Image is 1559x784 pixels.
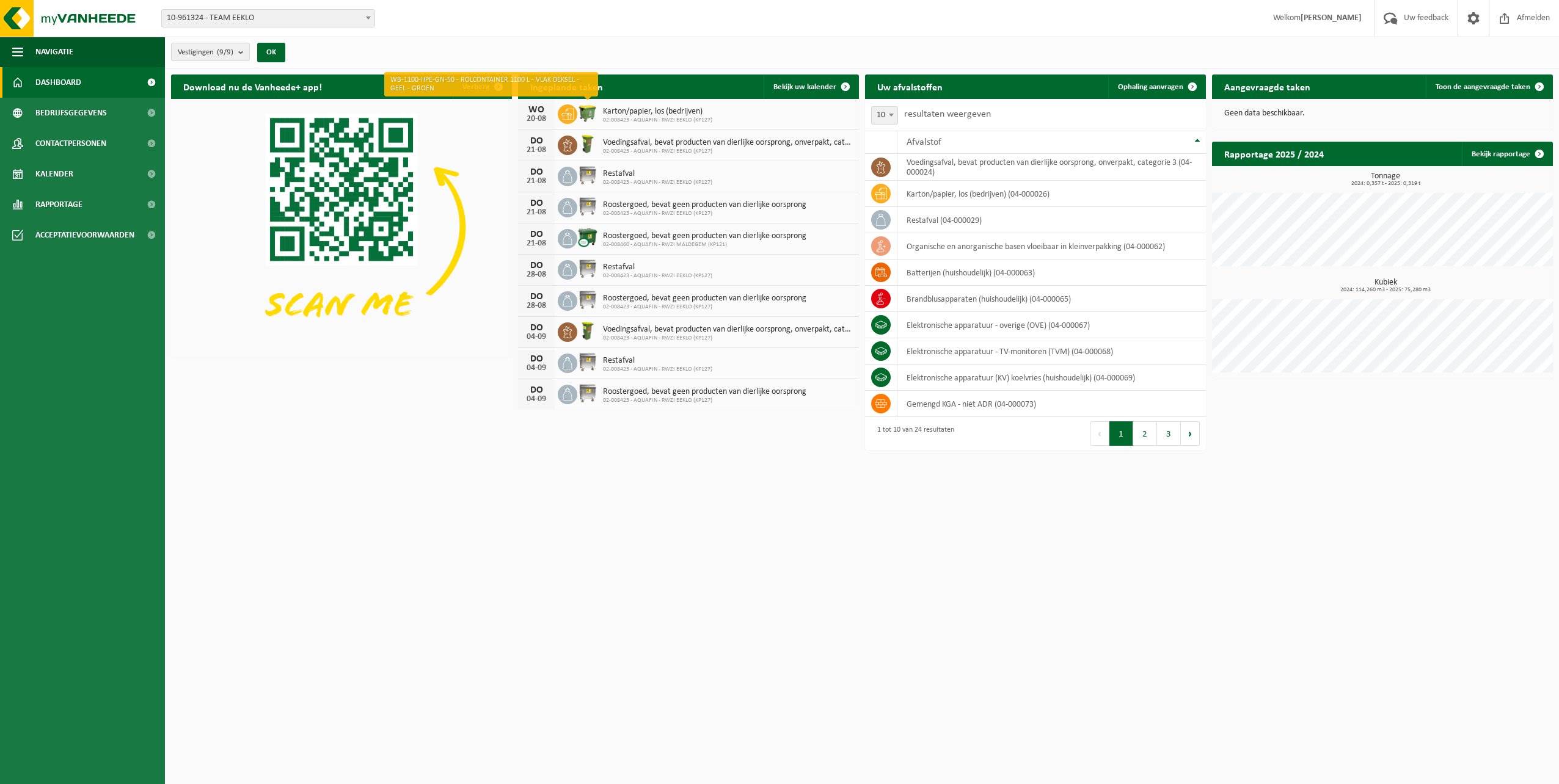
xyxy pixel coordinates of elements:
[603,325,853,335] span: Voedingsafval, bevat producten van dierlijke oorsprong, onverpakt, categorie 3
[524,167,549,177] div: DO
[1181,421,1200,446] button: Next
[577,383,598,404] img: WB-1100-GAL-GY-01
[1090,421,1109,446] button: Previous
[162,10,374,27] span: 10-961324 - TEAM EEKLO
[161,9,375,27] span: 10-961324 - TEAM EEKLO
[1109,421,1133,446] button: 1
[603,200,806,210] span: Roostergoed, bevat geen producten van dierlijke oorsprong
[524,323,549,333] div: DO
[577,227,598,248] img: WB-1100-CU
[35,67,81,98] span: Dashboard
[1436,83,1530,91] span: Toon de aangevraagde taken
[897,365,1206,391] td: elektronische apparatuur (KV) koelvries (huishoudelijk) (04-000069)
[1301,13,1362,23] strong: [PERSON_NAME]
[603,179,712,186] span: 02-008423 - AQUAFIN - RWZI EEKLO (KP127)
[577,289,598,310] img: WB-1100-GAL-GY-01
[773,83,836,91] span: Bekijk uw kalender
[603,272,712,280] span: 02-008423 - AQUAFIN - RWZI EEKLO (KP127)
[603,148,853,155] span: 02-008423 - AQUAFIN - RWZI EEKLO (KP127)
[1157,421,1181,446] button: 3
[577,196,598,217] img: WB-1100-GAL-GY-01
[577,134,598,154] img: WB-0060-HPE-GN-50
[603,397,806,404] span: 02-008423 - AQUAFIN - RWZI EEKLO (KP127)
[897,181,1206,207] td: karton/papier, los (bedrijven) (04-000026)
[524,230,549,239] div: DO
[764,74,858,99] a: Bekijk uw kalender
[257,43,285,62] button: OK
[603,263,712,272] span: Restafval
[1212,142,1336,165] h2: Rapportage 2025 / 2024
[35,128,106,159] span: Contactpersonen
[603,356,712,366] span: Restafval
[524,385,549,395] div: DO
[577,321,598,341] img: WB-0060-HPE-GN-50
[871,420,954,447] div: 1 tot 10 van 24 resultaten
[603,335,853,342] span: 02-008423 - AQUAFIN - RWZI EEKLO (KP127)
[524,146,549,154] div: 21-08
[171,99,512,355] img: Download de VHEPlus App
[603,387,806,397] span: Roostergoed, bevat geen producten van dierlijke oorsprong
[907,137,941,147] span: Afvalstof
[178,43,233,62] span: Vestigingen
[603,241,806,249] span: 02-008460 - AQUAFIN - RWZI MALDEGEM (KP121)
[897,260,1206,286] td: batterijen (huishoudelijk) (04-000063)
[897,286,1206,312] td: brandblusapparaten (huishoudelijk) (04-000065)
[603,138,853,148] span: Voedingsafval, bevat producten van dierlijke oorsprong, onverpakt, categorie 3
[35,37,73,67] span: Navigatie
[524,239,549,248] div: 21-08
[524,115,549,123] div: 20-08
[871,106,898,125] span: 10
[1218,287,1553,293] span: 2024: 114,260 m3 - 2025: 75,280 m3
[524,136,549,146] div: DO
[577,103,598,123] img: WB-1100-HPE-GN-50
[577,165,598,186] img: WB-1100-GAL-GY-02
[1212,74,1323,98] h2: Aangevraagde taken
[1108,74,1205,99] a: Ophaling aanvragen
[524,395,549,404] div: 04-09
[1462,142,1552,166] a: Bekijk rapportage
[603,294,806,303] span: Roostergoed, bevat geen producten van dierlijke oorsprong
[217,48,233,56] count: (9/9)
[35,98,107,128] span: Bedrijfsgegevens
[1118,83,1183,91] span: Ophaling aanvragen
[603,303,806,311] span: 02-008423 - AQUAFIN - RWZI EEKLO (KP127)
[897,338,1206,365] td: elektronische apparatuur - TV-monitoren (TVM) (04-000068)
[865,74,955,98] h2: Uw afvalstoffen
[524,198,549,208] div: DO
[524,105,549,115] div: WO
[524,177,549,186] div: 21-08
[524,364,549,372] div: 04-09
[524,270,549,279] div: 28-08
[603,169,712,179] span: Restafval
[897,312,1206,338] td: elektronische apparatuur - overige (OVE) (04-000067)
[897,391,1206,417] td: gemengd KGA - niet ADR (04-000073)
[603,117,712,124] span: 02-008423 - AQUAFIN - RWZI EEKLO (KP127)
[603,107,712,117] span: Karton/papier, los (bedrijven)
[171,43,250,61] button: Vestigingen(9/9)
[897,207,1206,233] td: restafval (04-000029)
[35,159,73,189] span: Kalender
[904,109,991,119] label: resultaten weergeven
[524,354,549,364] div: DO
[577,352,598,372] img: WB-1100-GAL-GY-02
[1224,109,1541,118] p: Geen data beschikbaar.
[897,154,1206,181] td: voedingsafval, bevat producten van dierlijke oorsprong, onverpakt, categorie 3 (04-000024)
[897,233,1206,260] td: organische en anorganische basen vloeibaar in kleinverpakking (04-000062)
[453,74,511,99] button: Verberg
[35,220,134,250] span: Acceptatievoorwaarden
[171,74,334,98] h2: Download nu de Vanheede+ app!
[518,74,615,98] h2: Ingeplande taken
[524,292,549,302] div: DO
[603,210,806,217] span: 02-008423 - AQUAFIN - RWZI EEKLO (KP127)
[1218,172,1553,187] h3: Tonnage
[462,83,489,91] span: Verberg
[1218,181,1553,187] span: 2024: 0,357 t - 2025: 0,319 t
[603,366,712,373] span: 02-008423 - AQUAFIN - RWZI EEKLO (KP127)
[577,258,598,279] img: WB-1100-GAL-GY-02
[524,208,549,217] div: 21-08
[524,261,549,270] div: DO
[603,231,806,241] span: Roostergoed, bevat geen producten van dierlijke oorsprong
[872,107,897,124] span: 10
[1218,278,1553,293] h3: Kubiek
[524,302,549,310] div: 28-08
